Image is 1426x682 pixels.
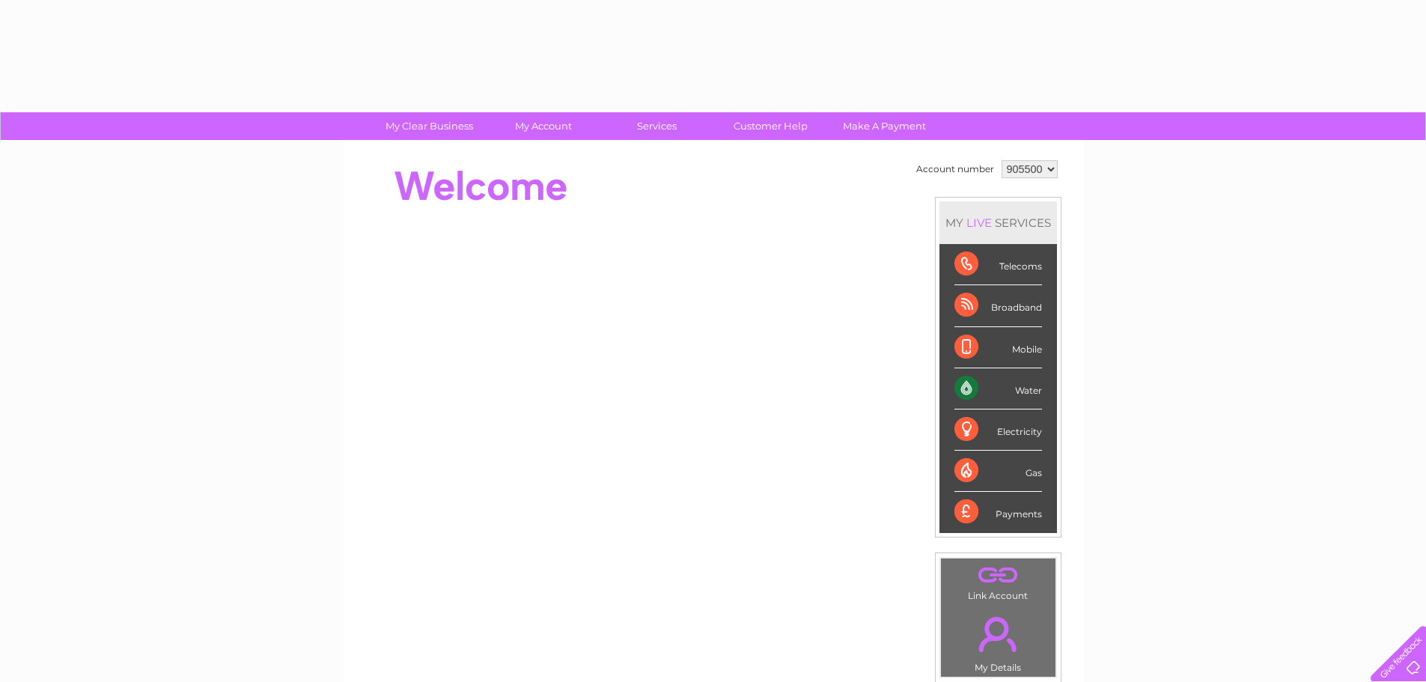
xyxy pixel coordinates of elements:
[368,112,491,140] a: My Clear Business
[954,327,1042,368] div: Mobile
[954,492,1042,532] div: Payments
[823,112,946,140] a: Make A Payment
[963,216,995,230] div: LIVE
[954,409,1042,451] div: Electricity
[595,112,719,140] a: Services
[945,562,1052,588] a: .
[939,201,1057,244] div: MY SERVICES
[481,112,605,140] a: My Account
[954,285,1042,326] div: Broadband
[940,604,1056,678] td: My Details
[940,558,1056,605] td: Link Account
[945,608,1052,660] a: .
[709,112,832,140] a: Customer Help
[954,244,1042,285] div: Telecoms
[912,156,998,182] td: Account number
[954,368,1042,409] div: Water
[954,451,1042,492] div: Gas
